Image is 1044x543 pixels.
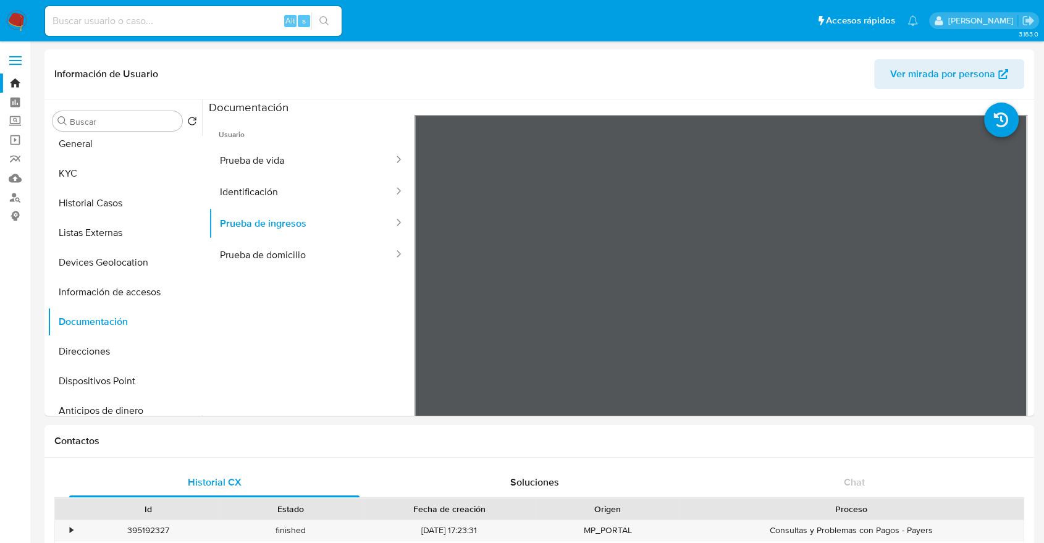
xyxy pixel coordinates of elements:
button: Historial Casos [48,188,202,218]
div: Proceso [688,503,1015,515]
button: Volver al orden por defecto [187,116,197,130]
button: Información de accesos [48,277,202,307]
div: finished [219,520,362,541]
span: s [302,15,306,27]
span: Historial CX [188,475,242,489]
button: Listas Externas [48,218,202,248]
button: Ver mirada por persona [874,59,1024,89]
div: 395192327 [77,520,219,541]
p: yael.arizperojo@mercadolibre.com.mx [948,15,1017,27]
button: Buscar [57,116,67,126]
span: Ver mirada por persona [890,59,995,89]
button: Devices Geolocation [48,248,202,277]
button: General [48,129,202,159]
button: Documentación [48,307,202,337]
button: Dispositivos Point [48,366,202,396]
button: KYC [48,159,202,188]
input: Buscar [70,116,177,127]
div: • [70,524,73,536]
a: Salir [1022,14,1035,27]
span: Chat [844,475,865,489]
div: Fecha de creación [371,503,528,515]
span: Accesos rápidos [826,14,895,27]
div: Id [85,503,211,515]
button: search-icon [311,12,337,30]
button: Anticipos de dinero [48,396,202,426]
div: Origen [545,503,670,515]
h1: Contactos [54,435,1024,447]
span: Soluciones [510,475,559,489]
button: Direcciones [48,337,202,366]
div: Consultas y Problemas con Pagos - Payers [679,520,1024,541]
a: Notificaciones [907,15,918,26]
div: Estado [228,503,353,515]
div: MP_PORTAL [536,520,679,541]
input: Buscar usuario o caso... [45,13,342,29]
span: Alt [285,15,295,27]
h1: Información de Usuario [54,68,158,80]
div: [DATE] 17:23:31 [362,520,536,541]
